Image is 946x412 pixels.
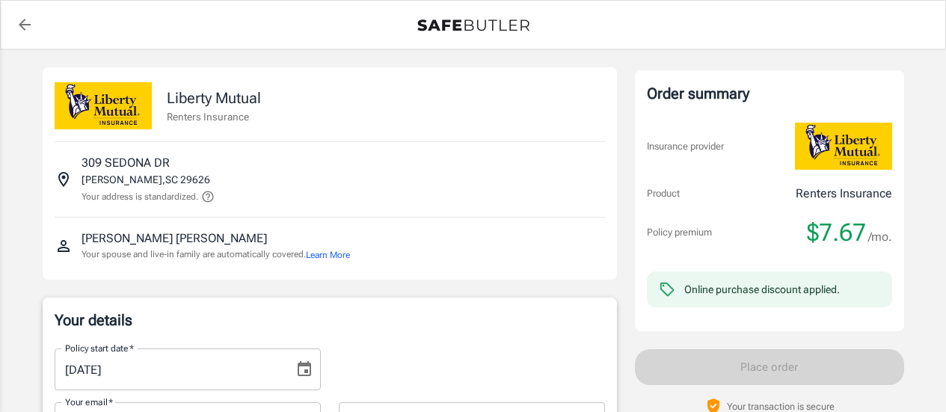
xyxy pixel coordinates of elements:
[167,87,261,109] p: Liberty Mutual
[82,172,210,187] p: [PERSON_NAME] , SC 29626
[55,310,605,330] p: Your details
[306,248,350,262] button: Learn More
[10,10,40,40] a: back to quotes
[55,348,283,390] input: MM/DD/YYYY
[868,227,892,247] span: /mo.
[796,185,892,203] p: Renters Insurance
[82,230,267,247] p: [PERSON_NAME] [PERSON_NAME]
[55,170,73,188] svg: Insured address
[65,396,113,408] label: Your email
[82,247,350,262] p: Your spouse and live-in family are automatically covered.
[65,342,134,354] label: Policy start date
[795,123,892,170] img: Liberty Mutual
[807,218,866,247] span: $7.67
[55,237,73,255] svg: Insured person
[417,19,529,31] img: Back to quotes
[647,186,680,201] p: Product
[647,139,724,154] p: Insurance provider
[82,154,170,172] p: 309 SEDONA DR
[647,225,712,240] p: Policy premium
[647,82,892,105] div: Order summary
[55,82,152,129] img: Liberty Mutual
[289,354,319,384] button: Choose date, selected date is Sep 9, 2025
[82,190,198,203] p: Your address is standardized.
[167,109,261,124] p: Renters Insurance
[684,282,840,297] div: Online purchase discount applied.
